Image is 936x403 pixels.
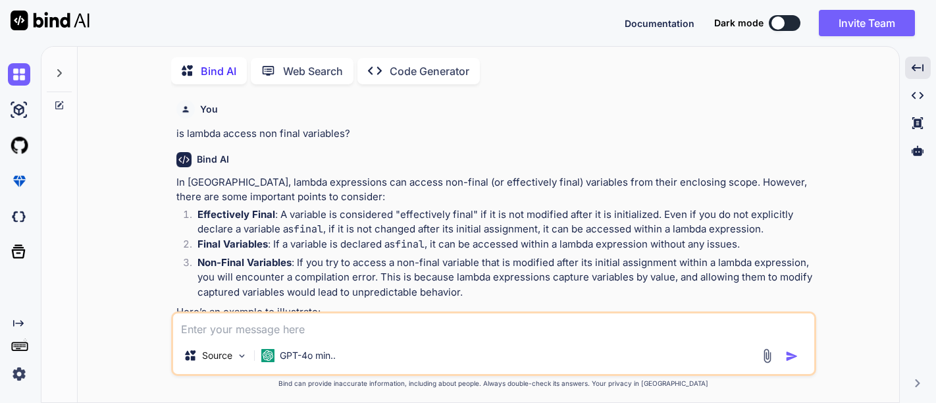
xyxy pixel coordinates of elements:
[280,349,336,362] p: GPT-4o min..
[785,350,798,363] img: icon
[294,223,323,236] code: final
[261,349,274,362] img: GPT-4o mini
[283,63,343,79] p: Web Search
[176,126,814,142] p: is lambda access non final variables?
[197,256,292,269] strong: Non-Final Variables
[197,207,814,237] p: : A variable is considered "effectively final" if it is not modified after it is initialized. Eve...
[197,208,275,221] strong: Effectively Final
[197,255,814,300] p: : If you try to access a non-final variable that is modified after its initial assignment within ...
[8,99,30,121] img: ai-studio
[197,237,814,252] p: : If a variable is declared as , it can be accessed within a lambda expression without any issues.
[200,103,218,116] h6: You
[236,350,247,362] img: Pick Models
[625,18,694,29] span: Documentation
[11,11,90,30] img: Bind AI
[819,10,915,36] button: Invite Team
[8,205,30,228] img: darkCloudIdeIcon
[8,134,30,157] img: githubLight
[8,63,30,86] img: chat
[202,349,232,362] p: Source
[714,16,764,30] span: Dark mode
[8,363,30,385] img: settings
[197,238,268,250] strong: Final Variables
[625,16,694,30] button: Documentation
[176,305,814,320] p: Here’s an example to illustrate:
[171,379,816,389] p: Bind can provide inaccurate information, including about people. Always double-check its answers....
[395,238,425,251] code: final
[201,63,236,79] p: Bind AI
[8,170,30,192] img: premium
[197,153,229,166] h6: Bind AI
[390,63,469,79] p: Code Generator
[176,175,814,205] p: In [GEOGRAPHIC_DATA], lambda expressions can access non-final (or effectively final) variables fr...
[760,348,775,363] img: attachment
